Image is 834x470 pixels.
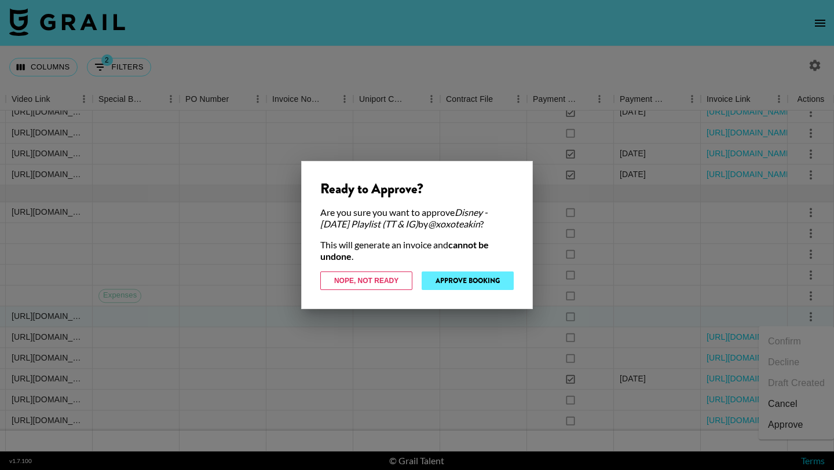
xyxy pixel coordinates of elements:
[428,218,480,229] em: @ xoxoteakin
[320,239,514,262] div: This will generate an invoice and .
[320,207,488,229] em: Disney - [DATE] Playlist (TT & IG)
[320,180,514,197] div: Ready to Approve?
[320,239,489,262] strong: cannot be undone
[320,207,514,230] div: Are you sure you want to approve by ?
[422,271,514,290] button: Approve Booking
[320,271,412,290] button: Nope, Not Ready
